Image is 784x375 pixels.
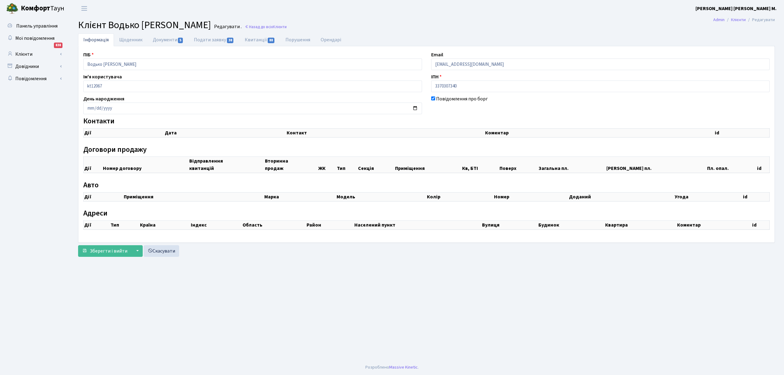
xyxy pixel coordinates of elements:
span: 88 [268,38,274,43]
a: Massive Kinetic [389,364,418,370]
th: Приміщення [123,192,264,201]
label: Повідомлення про борг [436,95,488,103]
a: Панель управління [3,20,64,32]
a: Клієнти [3,48,64,60]
b: Комфорт [21,3,50,13]
span: 38 [227,38,234,43]
th: Вторинна продаж [264,157,317,173]
span: Панель управління [16,23,58,29]
span: 5 [178,38,183,43]
li: Редагувати [746,17,775,23]
th: Марка [264,192,336,201]
th: Коментар [677,221,752,230]
th: Номер договору [102,157,189,173]
div: Розроблено . [365,364,419,371]
th: Приміщення [394,157,462,173]
th: Модель [336,192,426,201]
label: ІПН [431,73,442,81]
label: Email [431,51,443,58]
img: logo.png [6,2,18,15]
nav: breadcrumb [704,13,784,26]
span: Клієнти [273,24,287,30]
th: Дії [84,157,103,173]
span: Таун [21,3,64,14]
label: День народження [83,95,124,103]
a: Подати заявку [189,33,239,46]
a: Порушення [280,33,315,46]
span: Клієнт Водько [PERSON_NAME] [78,18,211,32]
small: Редагувати . [213,24,242,30]
a: Мої повідомлення838 [3,32,64,44]
button: Переключити навігацію [77,3,92,13]
span: Мої повідомлення [15,35,55,42]
th: Відправлення квитанцій [189,157,264,173]
th: [PERSON_NAME] пл. [606,157,707,173]
th: Область [242,221,306,230]
label: Контакти [83,117,115,126]
th: Кв, БТІ [462,157,499,173]
th: id [752,221,770,230]
label: Адреси [83,209,107,218]
th: Коментар [484,128,714,137]
th: id [742,192,770,201]
a: [PERSON_NAME] [PERSON_NAME] М. [695,5,777,12]
th: Тип [336,157,357,173]
th: Вулиця [481,221,538,230]
th: id [756,157,769,173]
th: Загальна пл. [538,157,606,173]
th: Населений пункт [354,221,481,230]
th: Колір [426,192,493,201]
th: Поверх [499,157,538,173]
label: Авто [83,181,99,190]
th: Угода [674,192,742,201]
a: Повідомлення [3,73,64,85]
th: Індекс [190,221,242,230]
a: Довідники [3,60,64,73]
th: Дії [84,128,164,137]
a: Орендарі [315,33,346,46]
label: ПІБ [83,51,94,58]
th: id [714,128,770,137]
a: Назад до всіхКлієнти [245,24,287,30]
button: Зберегти і вийти [78,245,131,257]
th: Номер [493,192,568,201]
th: Пл. опал. [707,157,756,173]
th: Дії [84,221,110,230]
a: Admin [713,17,725,23]
th: Дії [84,192,123,201]
a: Квитанції [239,33,280,46]
th: ЖК [318,157,336,173]
th: Тип [110,221,140,230]
a: Інформація [78,33,114,46]
a: Документи [148,33,189,46]
label: Договори продажу [83,145,147,154]
div: 838 [54,43,62,48]
a: Щоденник [114,33,148,46]
th: Дата [164,128,286,137]
label: Ім'я користувача [83,73,122,81]
th: Країна [139,221,190,230]
th: Будинок [538,221,604,230]
th: Район [306,221,354,230]
th: Контакт [286,128,484,137]
a: Скасувати [144,245,179,257]
th: Доданий [568,192,674,201]
th: Секція [357,157,394,173]
th: Квартира [605,221,677,230]
a: Клієнти [731,17,746,23]
span: Зберегти і вийти [90,248,127,254]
